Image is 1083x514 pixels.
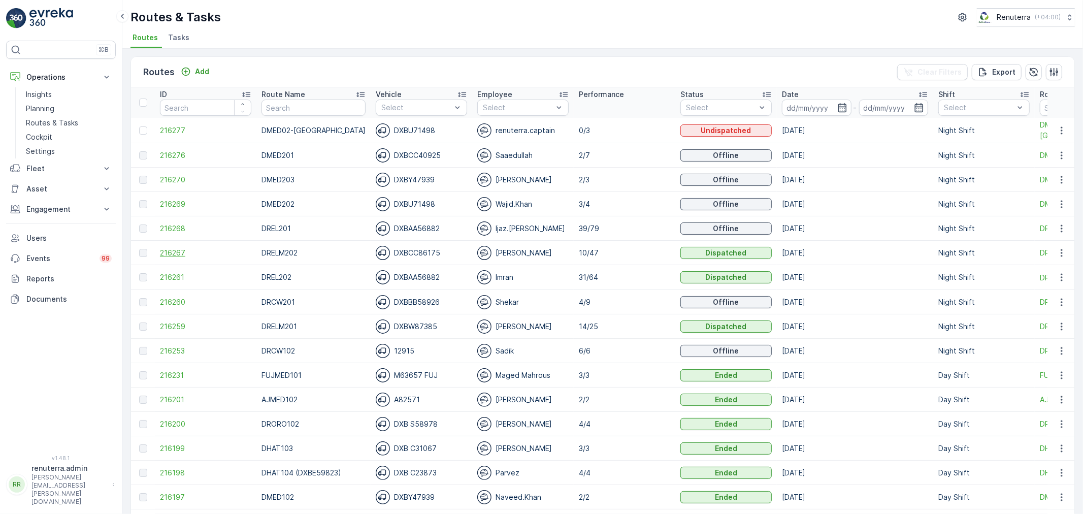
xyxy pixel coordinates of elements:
[160,125,251,136] span: 216277
[160,100,251,116] input: Search
[376,295,467,309] div: DXBBB58926
[933,412,1035,436] td: Day Shift
[477,148,491,163] img: svg%3e
[376,368,467,382] div: M63657 FUJ
[680,198,772,210] button: Offline
[376,344,467,358] div: 12915
[680,369,772,381] button: Ended
[6,463,116,506] button: RRrenuterra.admin[PERSON_NAME][EMAIL_ADDRESS][PERSON_NAME][DOMAIN_NAME]
[715,395,737,405] p: Ended
[477,295,569,309] div: Shekar
[713,199,739,209] p: Offline
[139,176,147,184] div: Toggle Row Selected
[680,271,772,283] button: Dispatched
[477,319,491,334] img: svg%3e
[9,476,25,493] div: RR
[139,493,147,501] div: Toggle Row Selected
[376,221,390,236] img: svg%3e
[376,123,390,138] img: svg%3e
[680,174,772,186] button: Offline
[477,368,491,382] img: svg%3e
[1035,13,1061,21] p: ( +04:00 )
[160,89,167,100] p: ID
[6,67,116,87] button: Operations
[376,148,390,163] img: svg%3e
[139,420,147,428] div: Toggle Row Selected
[376,393,467,407] div: A82571
[26,164,95,174] p: Fleet
[574,241,675,265] td: 10/47
[376,270,390,284] img: svg%3e
[574,265,675,290] td: 31/64
[160,419,251,429] a: 216200
[933,436,1035,461] td: Day Shift
[477,441,569,456] div: [PERSON_NAME]
[680,89,704,100] p: Status
[477,368,569,382] div: Maged Mahrous
[574,290,675,314] td: 4/9
[26,118,78,128] p: Routes & Tasks
[139,396,147,404] div: Toggle Row Selected
[256,388,371,412] td: AJMED102
[715,492,737,502] p: Ended
[713,150,739,160] p: Offline
[477,123,569,138] div: renuterra.captain
[680,247,772,259] button: Dispatched
[477,221,569,236] div: Ijaz.[PERSON_NAME]
[256,168,371,192] td: DMED203
[256,485,371,509] td: DMED102
[160,370,251,380] span: 216231
[477,344,569,358] div: Sadik
[859,100,929,116] input: dd/mm/yyyy
[933,314,1035,339] td: Night Shift
[933,216,1035,241] td: Night Shift
[139,200,147,208] div: Toggle Row Selected
[917,67,962,77] p: Clear Filters
[139,347,147,355] div: Toggle Row Selected
[701,125,751,136] p: Undispatched
[139,249,147,257] div: Toggle Row Selected
[160,297,251,307] span: 216260
[574,216,675,241] td: 39/79
[160,199,251,209] a: 216269
[680,296,772,308] button: Offline
[777,192,933,216] td: [DATE]
[997,12,1031,22] p: Renuterra
[261,89,305,100] p: Route Name
[102,254,110,263] p: 99
[574,168,675,192] td: 2/3
[160,443,251,454] a: 216199
[477,197,491,211] img: svg%3e
[139,371,147,379] div: Toggle Row Selected
[933,363,1035,388] td: Day Shift
[574,388,675,412] td: 2/2
[574,143,675,168] td: 2/7
[977,8,1075,26] button: Renuterra(+04:00)
[381,103,451,113] p: Select
[160,395,251,405] a: 216201
[680,124,772,137] button: Undispatched
[6,455,116,461] span: v 1.48.1
[376,173,390,187] img: svg%3e
[897,64,968,80] button: Clear Filters
[376,89,402,100] p: Vehicle
[680,345,772,357] button: Offline
[686,103,756,113] p: Select
[160,175,251,185] span: 216270
[99,46,109,54] p: ⌘B
[376,319,390,334] img: svg%3e
[177,66,213,78] button: Add
[160,492,251,502] a: 216197
[6,248,116,269] a: Events99
[680,222,772,235] button: Offline
[26,104,54,114] p: Planning
[680,394,772,406] button: Ended
[854,102,857,114] p: -
[26,274,112,284] p: Reports
[376,221,467,236] div: DXBAA56882
[777,216,933,241] td: [DATE]
[195,67,209,77] p: Add
[933,290,1035,314] td: Night Shift
[574,314,675,339] td: 14/25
